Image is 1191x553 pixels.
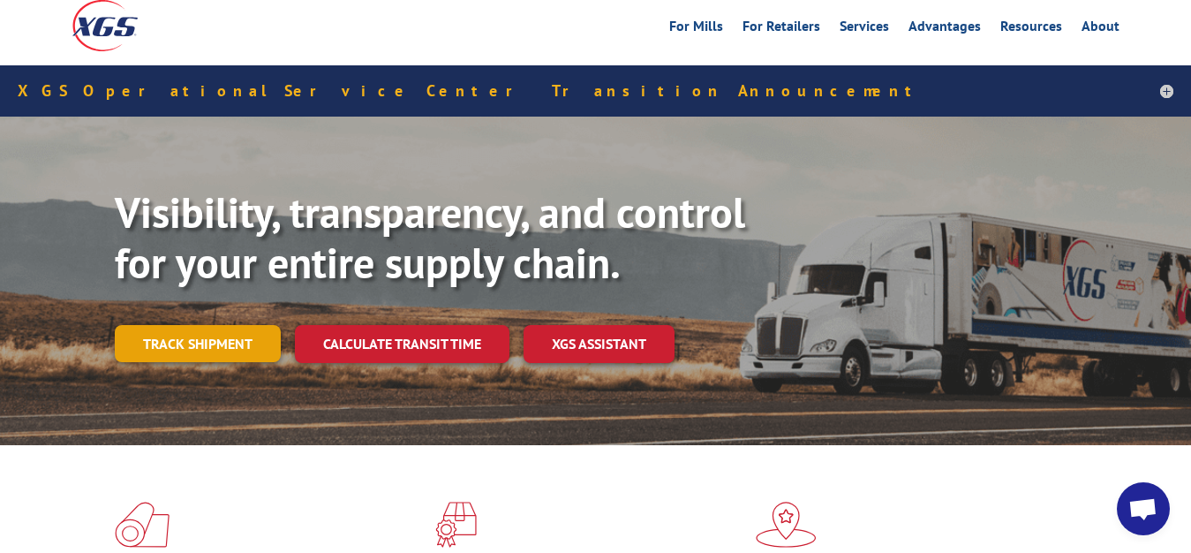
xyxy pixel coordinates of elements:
[115,185,745,291] b: Visibility, transparency, and control for your entire supply chain.
[1000,19,1062,39] a: Resources
[115,325,281,362] a: Track shipment
[840,19,889,39] a: Services
[524,325,675,363] a: XGS ASSISTANT
[1117,482,1170,535] a: Open chat
[1082,19,1119,39] a: About
[742,19,820,39] a: For Retailers
[435,502,477,548] img: xgs-icon-focused-on-flooring-red
[756,502,817,548] img: xgs-icon-flagship-distribution-model-red
[295,325,509,363] a: Calculate transit time
[115,502,170,548] img: xgs-icon-total-supply-chain-intelligence-red
[18,83,1173,99] h5: XGS Operational Service Center Transition Announcement
[669,19,723,39] a: For Mills
[908,19,981,39] a: Advantages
